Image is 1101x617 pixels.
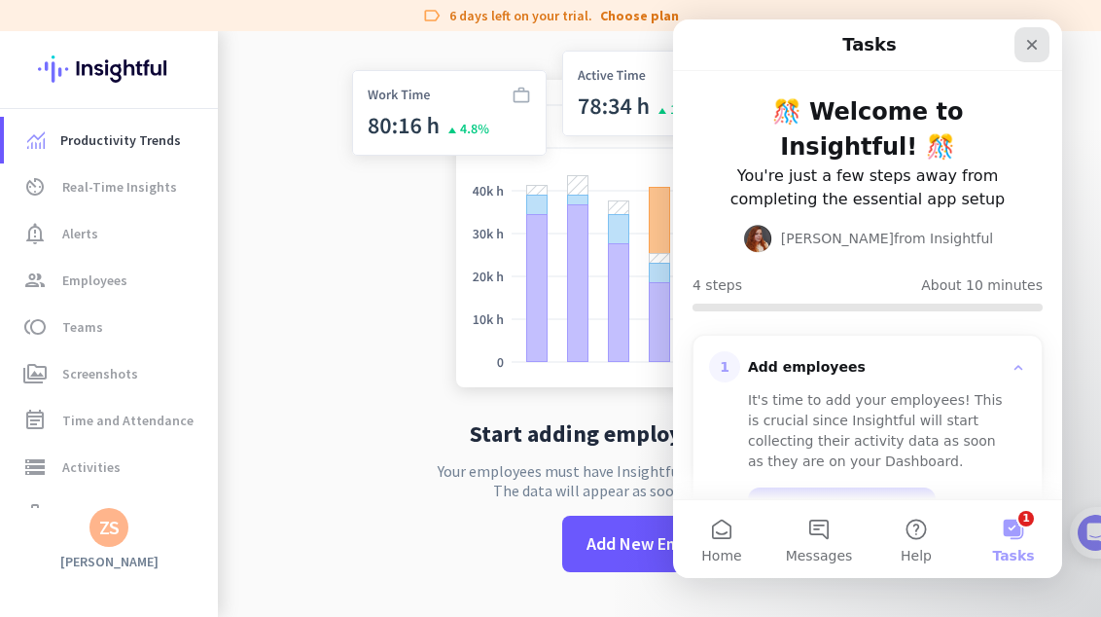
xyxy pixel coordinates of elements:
span: Employees [62,269,127,292]
i: group [23,269,47,292]
i: perm_media [23,362,47,385]
span: Productivity Trends [60,128,181,152]
a: tollTeams [4,304,218,350]
i: notification_important [23,222,47,245]
div: ZS [99,518,120,537]
span: Real-Time Insights [62,175,177,199]
a: work_outlineProjects [4,490,218,537]
a: menu-itemProductivity Trends [4,117,218,163]
img: menu-item [27,131,45,149]
span: Activities [62,455,121,479]
i: toll [23,315,47,339]
i: storage [23,455,47,479]
span: Alerts [62,222,98,245]
button: Add New Employee [562,516,757,572]
span: Teams [62,315,103,339]
i: event_note [23,409,47,432]
span: Time and Attendance [62,409,194,432]
i: av_timer [23,175,47,199]
p: Your employees must have Insightful installed on their computers. The data will appear as soon as... [438,461,881,500]
span: Add New Employee [586,531,732,557]
i: work_outline [23,502,47,526]
a: event_noteTime and Attendance [4,397,218,444]
iframe: Intercom live chat [673,19,1062,578]
a: groupEmployees [4,257,218,304]
a: storageActivities [4,444,218,490]
a: av_timerReal-Time Insights [4,163,218,210]
a: Choose plan [600,6,679,25]
h2: Start adding employees to Insightful [470,422,850,446]
span: Projects [62,502,113,526]
a: notification_importantAlerts [4,210,218,257]
i: label [422,6,442,25]
img: Insightful logo [38,31,180,107]
span: Screenshots [62,362,138,385]
a: perm_mediaScreenshots [4,350,218,397]
img: no-search-results [337,19,981,407]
